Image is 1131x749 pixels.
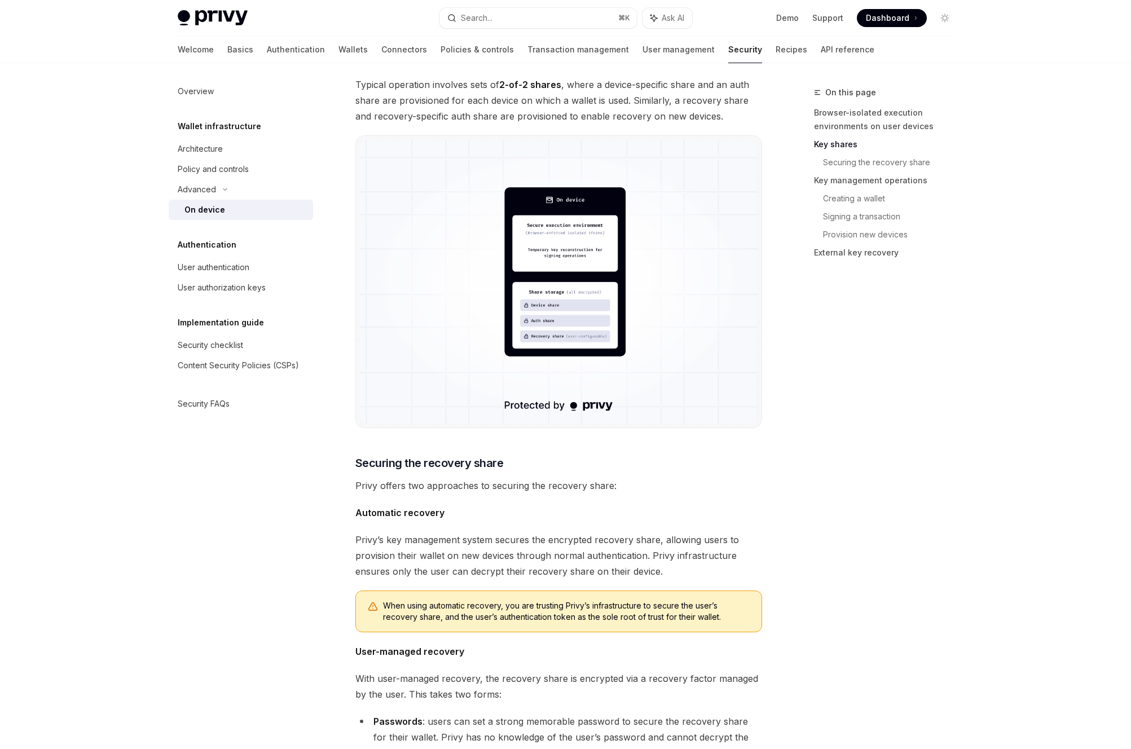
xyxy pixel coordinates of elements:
a: API reference [821,36,874,63]
a: Security checklist [169,335,313,355]
strong: Passwords [373,716,423,727]
span: Ask AI [662,12,684,24]
a: Wallets [338,36,368,63]
div: Search... [461,11,492,25]
strong: Automatic recovery [355,507,445,518]
a: Basics [227,36,253,63]
div: Overview [178,85,214,98]
a: Connectors [381,36,427,63]
button: Ask AI [642,8,692,28]
h5: Authentication [178,238,236,252]
a: Recipes [776,36,807,63]
a: Securing the recovery share [823,153,963,171]
a: Security [728,36,762,63]
h5: Implementation guide [178,316,264,329]
a: User management [642,36,715,63]
div: User authorization keys [178,281,266,294]
a: User authentication [169,257,313,277]
a: Security FAQs [169,394,313,414]
a: Policy and controls [169,159,313,179]
svg: Warning [367,601,379,613]
a: Architecture [169,139,313,159]
a: Key shares [814,135,963,153]
a: Policies & controls [441,36,514,63]
a: Creating a wallet [823,190,963,208]
a: Browser-isolated execution environments on user devices [814,104,963,135]
span: When using automatic recovery, you are trusting Privy’s infrastructure to secure the user’s recov... [383,600,750,623]
img: Wallet key shares in on-device execution [360,140,758,424]
button: Toggle dark mode [936,9,954,27]
span: Dashboard [866,12,909,24]
span: On this page [825,86,876,99]
strong: User-managed recovery [355,646,464,657]
span: ⌘ K [618,14,630,23]
div: User authentication [178,261,249,274]
div: Advanced [178,183,216,196]
h5: Wallet infrastructure [178,120,261,133]
a: Signing a transaction [823,208,963,226]
a: Welcome [178,36,214,63]
strong: 2-of-2 shares [499,79,561,90]
a: Overview [169,81,313,102]
a: Support [812,12,843,24]
div: Security FAQs [178,397,230,411]
a: Demo [776,12,799,24]
a: Dashboard [857,9,927,27]
a: User authorization keys [169,277,313,298]
div: Architecture [178,142,223,156]
a: On device [169,200,313,220]
a: Key management operations [814,171,963,190]
img: light logo [178,10,248,26]
div: Content Security Policies (CSPs) [178,359,299,372]
div: On device [184,203,225,217]
span: Securing the recovery share [355,455,504,471]
a: External key recovery [814,244,963,262]
span: With user-managed recovery, the recovery share is encrypted via a recovery factor managed by the ... [355,671,762,702]
a: Authentication [267,36,325,63]
span: Privy’s key management system secures the encrypted recovery share, allowing users to provision t... [355,532,762,579]
span: Typical operation involves sets of , where a device-specific share and an auth share are provisio... [355,77,762,124]
div: Security checklist [178,338,243,352]
a: Transaction management [527,36,629,63]
a: Provision new devices [823,226,963,244]
span: Privy offers two approaches to securing the recovery share: [355,478,762,494]
button: Search...⌘K [439,8,637,28]
a: Content Security Policies (CSPs) [169,355,313,376]
div: Policy and controls [178,162,249,176]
